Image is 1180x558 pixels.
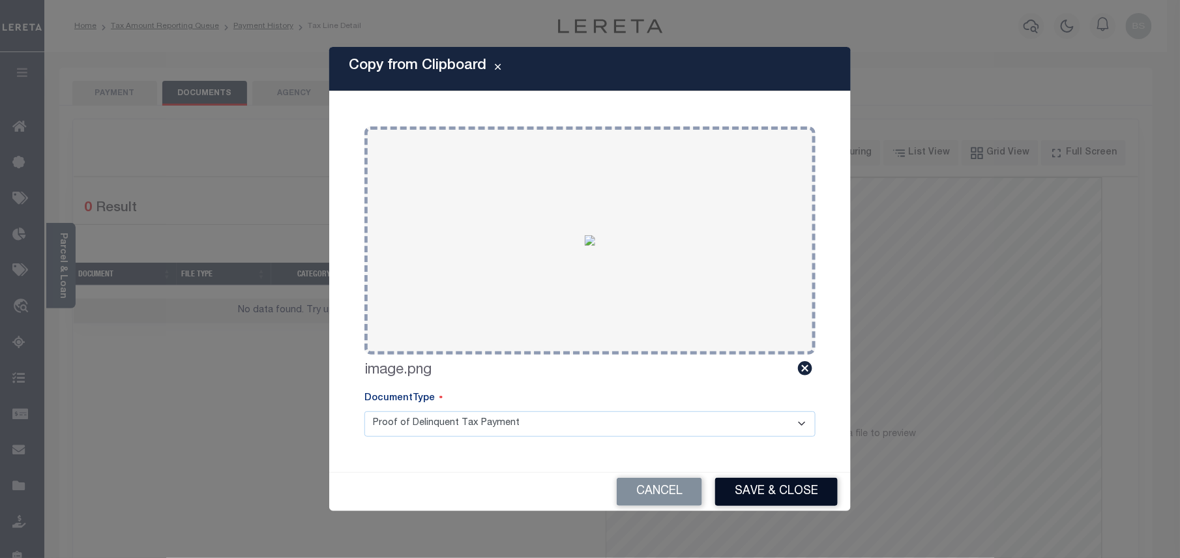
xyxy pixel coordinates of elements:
label: DocumentType [364,392,443,406]
button: Cancel [617,478,702,506]
button: Save & Close [715,478,838,506]
label: image.png [364,360,432,381]
h5: Copy from Clipboard [349,57,486,74]
img: 27db787b-4ba4-4735-8028-185a11a91aa0 [585,235,595,246]
button: Close [486,61,509,77]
